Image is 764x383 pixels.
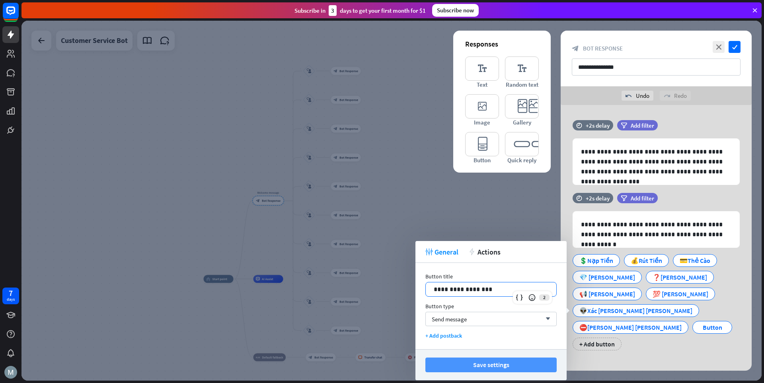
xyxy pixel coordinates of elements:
[576,122,582,128] i: time
[713,41,725,53] i: close
[583,45,623,52] span: Bot Response
[6,3,30,27] button: Open LiveChat chat widget
[631,255,662,266] div: 💰Rút Tiền
[432,315,467,323] span: Send message
[621,195,627,201] i: filter
[9,290,13,297] div: 7
[468,248,476,255] i: action
[626,93,632,99] i: undo
[579,305,692,317] div: 👽Xác [PERSON_NAME] [PERSON_NAME]
[579,288,635,300] div: 📢 [PERSON_NAME]
[2,288,19,304] a: 7 days
[576,195,582,201] i: time
[653,271,707,283] div: ❓[PERSON_NAME]
[586,194,610,202] div: +2s delay
[425,303,557,310] div: Button type
[425,332,557,339] div: + Add postback
[631,122,654,129] span: Add filter
[573,338,622,350] div: + Add button
[435,247,458,257] span: General
[680,255,710,266] div: 💳Thẻ Cào
[579,271,635,283] div: 💎 [PERSON_NAME]
[572,45,579,52] i: block_bot_response
[699,321,725,333] div: Button
[7,297,15,302] div: days
[660,91,691,101] div: Redo
[579,321,682,333] div: ⛔️[PERSON_NAME] [PERSON_NAME]
[621,122,627,128] i: filter
[425,358,557,372] button: Save settings
[542,317,550,321] i: arrow_down
[586,122,610,129] div: +2s delay
[631,194,654,202] span: Add filter
[477,247,501,257] span: Actions
[294,5,426,16] div: Subscribe in days to get your first month for $1
[425,248,433,255] i: tweak
[329,5,337,16] div: 3
[432,4,479,17] div: Subscribe now
[653,288,708,300] div: 💯 [PERSON_NAME]
[729,41,741,53] i: check
[425,273,557,280] div: Button title
[664,93,670,99] i: redo
[622,91,653,101] div: Undo
[579,255,613,266] div: 💲Nạp Tiền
